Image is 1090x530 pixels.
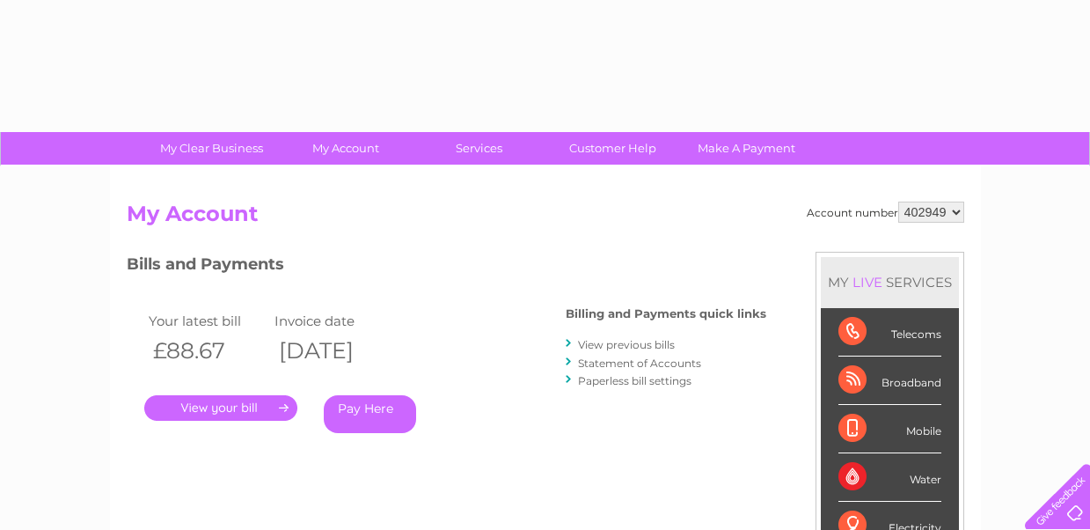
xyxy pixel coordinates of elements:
a: View previous bills [578,338,675,351]
a: Make A Payment [674,132,819,165]
div: LIVE [849,274,886,291]
a: Customer Help [540,132,685,165]
h3: Bills and Payments [127,252,766,283]
h2: My Account [127,202,964,235]
th: £88.67 [144,333,271,369]
div: MY SERVICES [821,257,959,307]
div: Broadband [838,357,941,405]
a: . [144,395,297,421]
div: Water [838,453,941,502]
a: Paperless bill settings [578,374,691,387]
a: Pay Here [324,395,416,433]
div: Account number [807,202,964,223]
a: My Account [273,132,418,165]
td: Your latest bill [144,309,271,333]
h4: Billing and Payments quick links [566,307,766,320]
td: Invoice date [270,309,397,333]
a: My Clear Business [139,132,284,165]
div: Telecoms [838,308,941,357]
div: Mobile [838,405,941,453]
a: Statement of Accounts [578,357,701,370]
a: Services [406,132,552,165]
th: [DATE] [270,333,397,369]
